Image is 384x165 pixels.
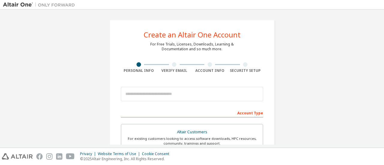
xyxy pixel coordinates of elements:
img: youtube.svg [66,153,75,160]
div: Create an Altair One Account [144,31,241,38]
img: Altair One [3,2,78,8]
div: Website Terms of Use [98,152,142,156]
div: Altair Customers [125,128,259,136]
div: For existing customers looking to access software downloads, HPC resources, community, trainings ... [125,136,259,146]
img: instagram.svg [46,153,52,160]
div: For Free Trials, Licenses, Downloads, Learning & Documentation and so much more. [150,42,234,52]
div: Verify Email [157,68,192,73]
div: Security Setup [228,68,263,73]
img: facebook.svg [36,153,43,160]
img: linkedin.svg [56,153,62,160]
div: Cookie Consent [142,152,173,156]
img: altair_logo.svg [2,153,33,160]
div: Personal Info [121,68,157,73]
p: © 2025 Altair Engineering, Inc. All Rights Reserved. [80,156,173,161]
div: Account Info [192,68,228,73]
div: Account Type [121,108,263,117]
div: Privacy [80,152,98,156]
